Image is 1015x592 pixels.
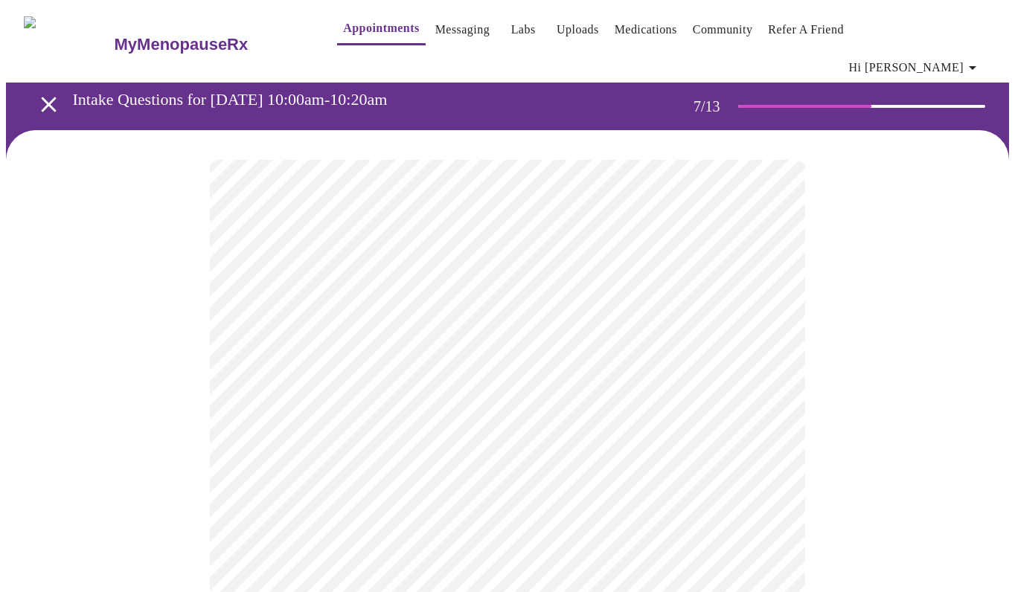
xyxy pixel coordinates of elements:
a: Medications [615,19,677,40]
a: Labs [511,19,536,40]
button: open drawer [27,83,71,126]
button: Messaging [429,15,496,45]
h3: MyMenopauseRx [115,35,249,54]
a: Messaging [435,19,490,40]
img: MyMenopauseRx Logo [24,16,112,72]
a: Refer a Friend [768,19,844,40]
a: MyMenopauseRx [112,19,307,71]
button: Community [687,15,759,45]
button: Uploads [551,15,605,45]
h3: Intake Questions for [DATE] 10:00am-10:20am [73,90,635,109]
button: Appointments [337,13,425,45]
button: Refer a Friend [762,15,850,45]
a: Community [693,19,753,40]
button: Labs [499,15,547,45]
a: Appointments [343,18,419,39]
button: Hi [PERSON_NAME] [843,53,987,83]
button: Medications [609,15,683,45]
a: Uploads [557,19,599,40]
h3: 7 / 13 [694,98,738,115]
span: Hi [PERSON_NAME] [849,57,982,78]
